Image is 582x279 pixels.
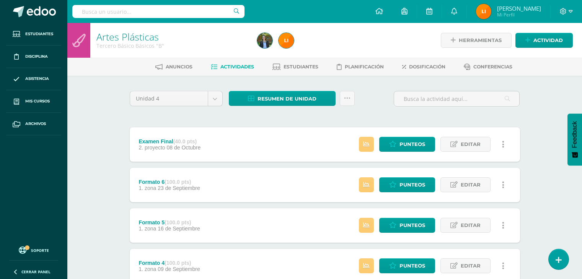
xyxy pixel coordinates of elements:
h1: Artes Plásticas [96,31,248,42]
a: Estudiantes [6,23,61,45]
span: Punteos [399,178,425,192]
a: Punteos [379,218,435,233]
a: Resumen de unidad [229,91,336,106]
span: Punteos [399,137,425,151]
span: Punteos [399,218,425,232]
a: Punteos [379,258,435,273]
span: Dosificación [409,64,445,70]
span: 23 de Septiembre [158,185,200,191]
div: Tercero Básico Básicos 'B' [96,42,248,49]
span: Mis cursos [25,98,50,104]
span: Planificación [345,64,384,70]
span: Editar [461,178,481,192]
strong: (100.0 pts) [165,219,191,225]
span: Anuncios [166,64,192,70]
a: Estudiantes [272,61,318,73]
img: 263df926455d1c941928614d974766ca.png [257,33,272,48]
img: 28ecc1bf22103e0412e4709af4ae5810.png [279,33,294,48]
span: 1. zona [139,266,156,272]
span: Editar [461,137,481,151]
button: Feedback - Mostrar encuesta [567,114,582,165]
input: Busca la actividad aquí... [394,91,519,106]
a: Punteos [379,137,435,152]
span: Actividad [533,33,563,47]
span: 1. zona [139,185,156,191]
div: Formato 4 [139,260,200,266]
a: Planificación [337,61,384,73]
a: Unidad 4 [130,91,222,106]
span: Punteos [399,259,425,273]
strong: (100.0 pts) [165,179,191,185]
span: 1. zona [139,225,156,232]
span: Estudiantes [25,31,53,37]
a: Disciplina [6,45,61,68]
span: Asistencia [25,76,49,82]
span: Conferencias [473,64,512,70]
strong: (40.0 pts) [173,138,197,144]
a: Actividades [211,61,254,73]
span: 09 de Septiembre [158,266,200,272]
strong: (100.0 pts) [165,260,191,266]
span: Disciplina [25,54,48,60]
span: Cerrar panel [21,269,51,274]
a: Soporte [9,245,58,255]
span: 2. proyecto [139,144,165,151]
a: Herramientas [441,33,512,48]
span: Editar [461,259,481,273]
span: Soporte [31,248,49,253]
div: Formato 5 [139,219,200,225]
span: [PERSON_NAME] [497,5,541,12]
a: Dosificación [402,61,445,73]
img: 28ecc1bf22103e0412e4709af4ae5810.png [476,4,491,19]
input: Busca un usuario... [72,5,245,18]
span: 08 de Octubre [167,144,201,151]
span: Estudiantes [284,64,318,70]
span: Unidad 4 [136,91,202,106]
span: Archivos [25,121,46,127]
a: Conferencias [464,61,512,73]
span: Herramientas [459,33,502,47]
span: Mi Perfil [497,11,541,18]
a: Archivos [6,113,61,135]
a: Mis cursos [6,90,61,113]
div: Examen Final [139,138,201,144]
a: Artes Plásticas [96,30,159,43]
span: Editar [461,218,481,232]
span: 16 de Septiembre [158,225,200,232]
a: Anuncios [155,61,192,73]
span: Resumen de unidad [258,92,316,106]
span: Feedback [571,121,578,148]
a: Asistencia [6,68,61,91]
a: Actividad [515,33,573,48]
div: Formato 6 [139,179,200,185]
span: Actividades [220,64,254,70]
a: Punteos [379,177,435,192]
